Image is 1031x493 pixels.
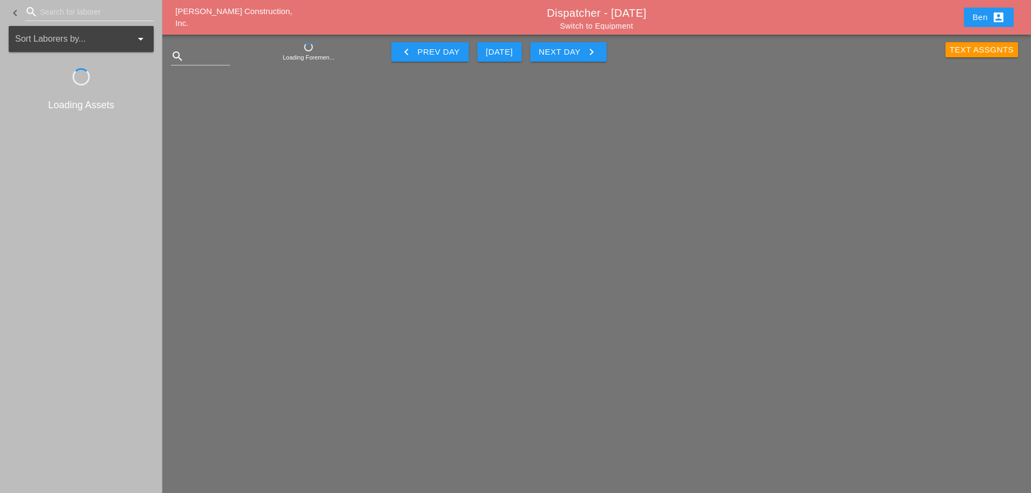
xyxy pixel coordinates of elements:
i: keyboard_arrow_left [9,6,22,19]
i: account_box [992,11,1005,24]
button: [DATE] [477,42,522,62]
button: Ben [964,8,1014,27]
div: Loading Foremen... [243,53,374,62]
button: Next Day [530,42,607,62]
i: search [171,50,184,63]
i: arrow_drop_down [134,32,147,45]
div: [DATE] [486,46,513,58]
i: keyboard_arrow_right [585,45,598,58]
div: Next Day [539,45,598,58]
a: Switch to Equipment [560,22,633,30]
button: Text Assgnts [945,42,1019,57]
a: Dispatcher - [DATE] [547,7,647,19]
div: Ben [973,11,1005,24]
div: Text Assgnts [950,44,1014,56]
div: Prev Day [400,45,459,58]
a: [PERSON_NAME] Construction, Inc. [175,6,292,28]
input: Search for laborer [40,3,139,21]
div: Loading Assets [9,98,154,113]
i: keyboard_arrow_left [400,45,413,58]
i: search [25,5,38,18]
button: Prev Day [391,42,468,62]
